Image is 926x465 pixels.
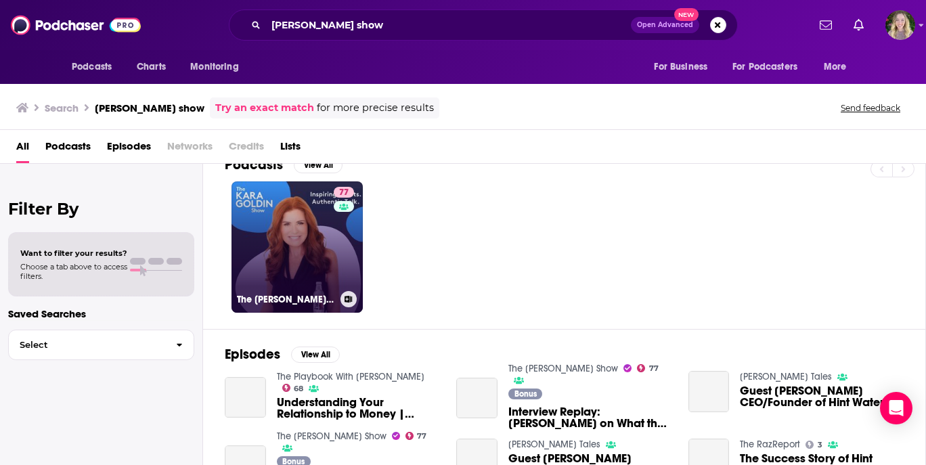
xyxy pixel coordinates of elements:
a: All [16,135,29,163]
a: The RazReport [740,439,800,450]
a: 77The [PERSON_NAME] Show [231,181,363,313]
button: Select [8,330,194,360]
h3: The [PERSON_NAME] Show [237,294,335,305]
a: Understanding Your Relationship to Money | Interview on The Kara Goldin Show [277,397,441,420]
span: for more precise results [317,100,434,116]
span: Networks [167,135,213,163]
a: Charts [128,54,174,80]
a: The Playbook With David Meltzer [277,371,424,382]
span: 68 [294,386,303,392]
button: open menu [644,54,724,80]
a: Try an exact match [215,100,314,116]
a: Sayles Tales [508,439,600,450]
span: Monitoring [190,58,238,76]
button: open menu [814,54,864,80]
span: For Business [654,58,707,76]
span: 3 [818,442,822,448]
a: 68 [282,384,304,392]
h2: Filter By [8,199,194,219]
h2: Episodes [225,346,280,363]
span: Choose a tab above to access filters. [20,262,127,281]
a: The Kara Goldin Show [508,363,618,374]
h3: Search [45,102,79,114]
a: Interview Replay: Kara on What the Parent? [508,406,672,429]
button: open menu [181,54,256,80]
span: New [674,8,699,21]
span: Open Advanced [637,22,693,28]
span: More [824,58,847,76]
a: Podcasts [45,135,91,163]
span: Want to filter your results? [20,248,127,258]
a: 3 [806,441,822,449]
span: 77 [417,433,426,439]
a: Sayles Tales [740,371,832,382]
span: 77 [339,186,349,200]
a: PodcastsView All [225,156,343,173]
div: Open Intercom Messenger [880,392,912,424]
a: Interview Replay: Kara on What the Parent? [456,378,498,419]
div: Search podcasts, credits, & more... [229,9,738,41]
button: Send feedback [837,102,904,114]
button: View All [291,347,340,363]
a: Understanding Your Relationship to Money | Interview on The Kara Goldin Show [225,377,266,418]
span: Guest [PERSON_NAME] CEO/Founder of Hint Water and Host of Top Podcast "The [PERSON_NAME] Show" Ta... [740,385,904,408]
h2: Podcasts [225,156,283,173]
span: Interview Replay: [PERSON_NAME] on What the Parent? [508,406,672,429]
a: Guest Kara Goldin CEO/Founder of Hint Water and Host of Top Podcast "The Kara Goldin Show" Talks ... [688,371,730,412]
a: The Kara Goldin Show [277,430,387,442]
a: Episodes [107,135,151,163]
span: Understanding Your Relationship to Money | Interview on The [PERSON_NAME] Show [277,397,441,420]
span: Select [9,340,165,349]
span: Bonus [514,390,537,398]
button: Open AdvancedNew [631,17,699,33]
input: Search podcasts, credits, & more... [266,14,631,36]
span: Logged in as lauren19365 [885,10,915,40]
img: Podchaser - Follow, Share and Rate Podcasts [11,12,141,38]
a: 77 [405,432,427,440]
a: Guest Kara Goldin CEO/Founder of Hint Water and Host of Top Podcast "The Kara Goldin Show" Talks ... [740,385,904,408]
a: 77 [637,364,659,372]
a: Lists [280,135,301,163]
p: Saved Searches [8,307,194,320]
a: 77 [334,187,354,198]
h3: [PERSON_NAME] show [95,102,204,114]
img: User Profile [885,10,915,40]
span: 77 [649,366,659,372]
span: Podcasts [72,58,112,76]
span: Charts [137,58,166,76]
span: For Podcasters [732,58,797,76]
button: Show profile menu [885,10,915,40]
a: Show notifications dropdown [848,14,869,37]
button: open menu [724,54,817,80]
a: Show notifications dropdown [814,14,837,37]
a: EpisodesView All [225,346,340,363]
span: Credits [229,135,264,163]
button: open menu [62,54,129,80]
button: View All [294,157,343,173]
